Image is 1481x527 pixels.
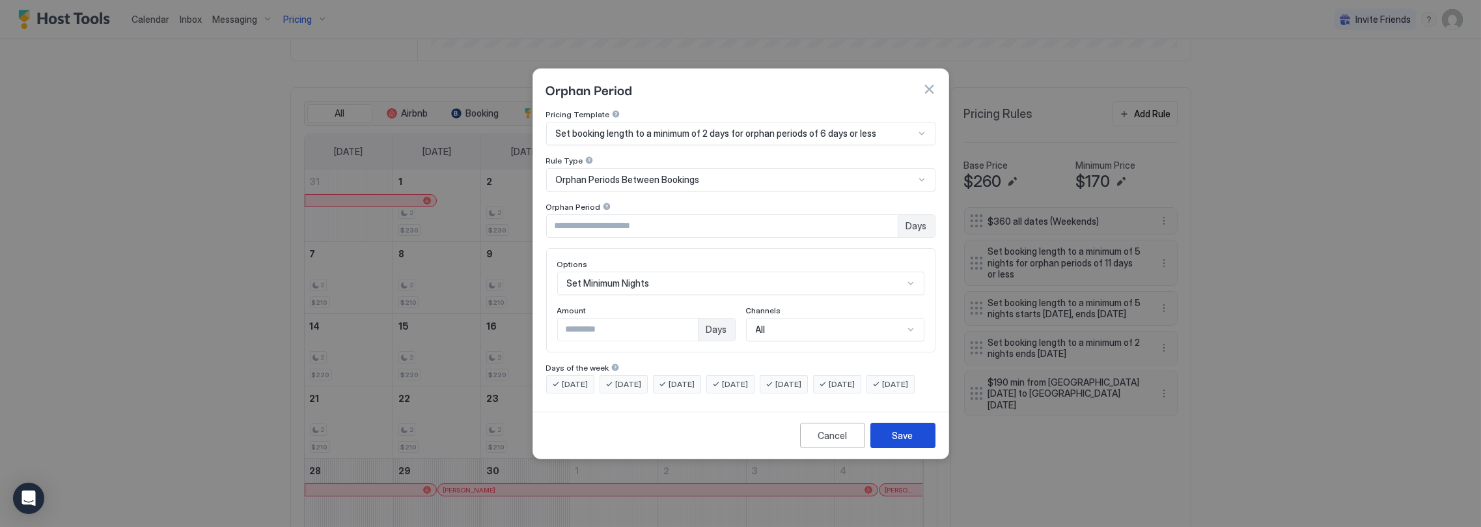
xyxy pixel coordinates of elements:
[546,202,601,212] span: Orphan Period
[883,378,909,390] span: [DATE]
[829,378,855,390] span: [DATE]
[546,363,609,373] span: Days of the week
[546,156,583,165] span: Rule Type
[800,423,865,448] button: Cancel
[706,324,727,335] span: Days
[756,324,766,335] span: All
[669,378,695,390] span: [DATE]
[870,423,935,448] button: Save
[547,215,898,237] input: Input Field
[557,306,587,315] span: Amount
[616,378,642,390] span: [DATE]
[558,319,698,341] input: Input Field
[556,128,877,139] span: Set booking length to a minimum of 2 days for orphan periods of 6 days or less
[746,306,781,315] span: Channels
[723,378,749,390] span: [DATE]
[546,79,633,99] span: Orphan Period
[906,220,927,232] span: Days
[557,259,588,269] span: Options
[562,378,588,390] span: [DATE]
[776,378,802,390] span: [DATE]
[567,278,650,289] span: Set Minimum Nights
[556,174,700,186] span: Orphan Periods Between Bookings
[546,109,610,119] span: Pricing Template
[893,429,913,442] div: Save
[818,429,847,442] div: Cancel
[13,483,44,514] div: Open Intercom Messenger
